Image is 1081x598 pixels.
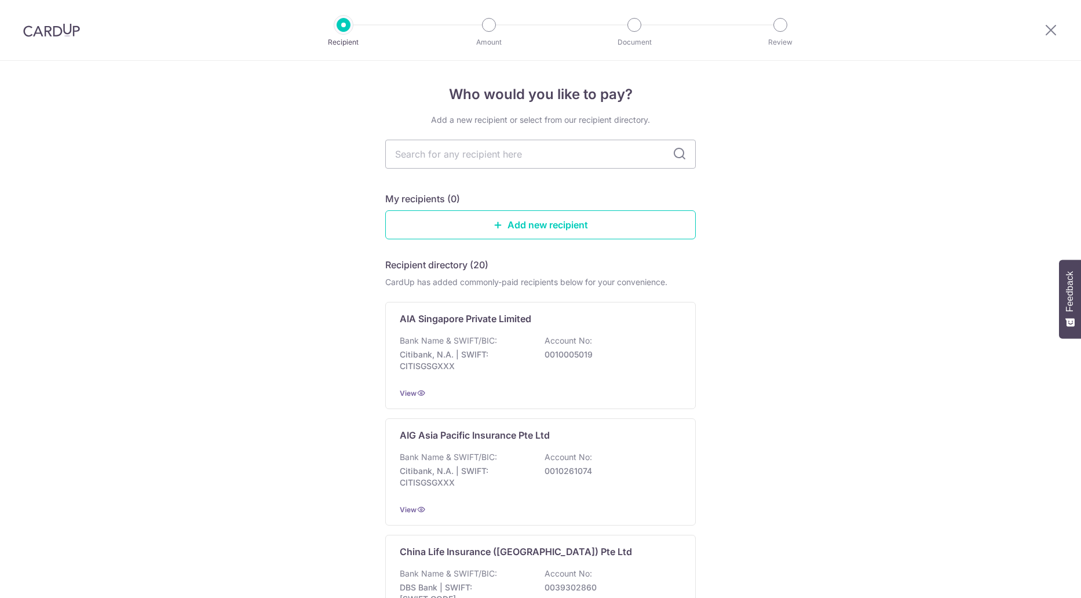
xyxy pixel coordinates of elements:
p: Citibank, N.A. | SWIFT: CITISGSGXXX [400,349,529,372]
p: 0010261074 [545,465,674,477]
h5: My recipients (0) [385,192,460,206]
a: View [400,505,417,514]
p: Account No: [545,451,592,463]
p: Document [591,37,677,48]
p: 0039302860 [545,582,674,593]
p: Review [737,37,823,48]
a: Add new recipient [385,210,696,239]
h4: Who would you like to pay? [385,84,696,105]
div: CardUp has added commonly-paid recipients below for your convenience. [385,276,696,288]
p: Bank Name & SWIFT/BIC: [400,335,497,347]
input: Search for any recipient here [385,140,696,169]
p: Account No: [545,335,592,347]
button: Feedback - Show survey [1059,260,1081,338]
p: Citibank, N.A. | SWIFT: CITISGSGXXX [400,465,529,488]
img: CardUp [23,23,80,37]
p: Amount [446,37,532,48]
p: AIA Singapore Private Limited [400,312,531,326]
p: China Life Insurance ([GEOGRAPHIC_DATA]) Pte Ltd [400,545,632,559]
p: Bank Name & SWIFT/BIC: [400,568,497,579]
a: View [400,389,417,398]
p: Bank Name & SWIFT/BIC: [400,451,497,463]
p: Recipient [301,37,386,48]
span: Feedback [1065,271,1075,312]
p: AIG Asia Pacific Insurance Pte Ltd [400,428,550,442]
h5: Recipient directory (20) [385,258,488,272]
p: Account No: [545,568,592,579]
div: Add a new recipient or select from our recipient directory. [385,114,696,126]
p: 0010005019 [545,349,674,360]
